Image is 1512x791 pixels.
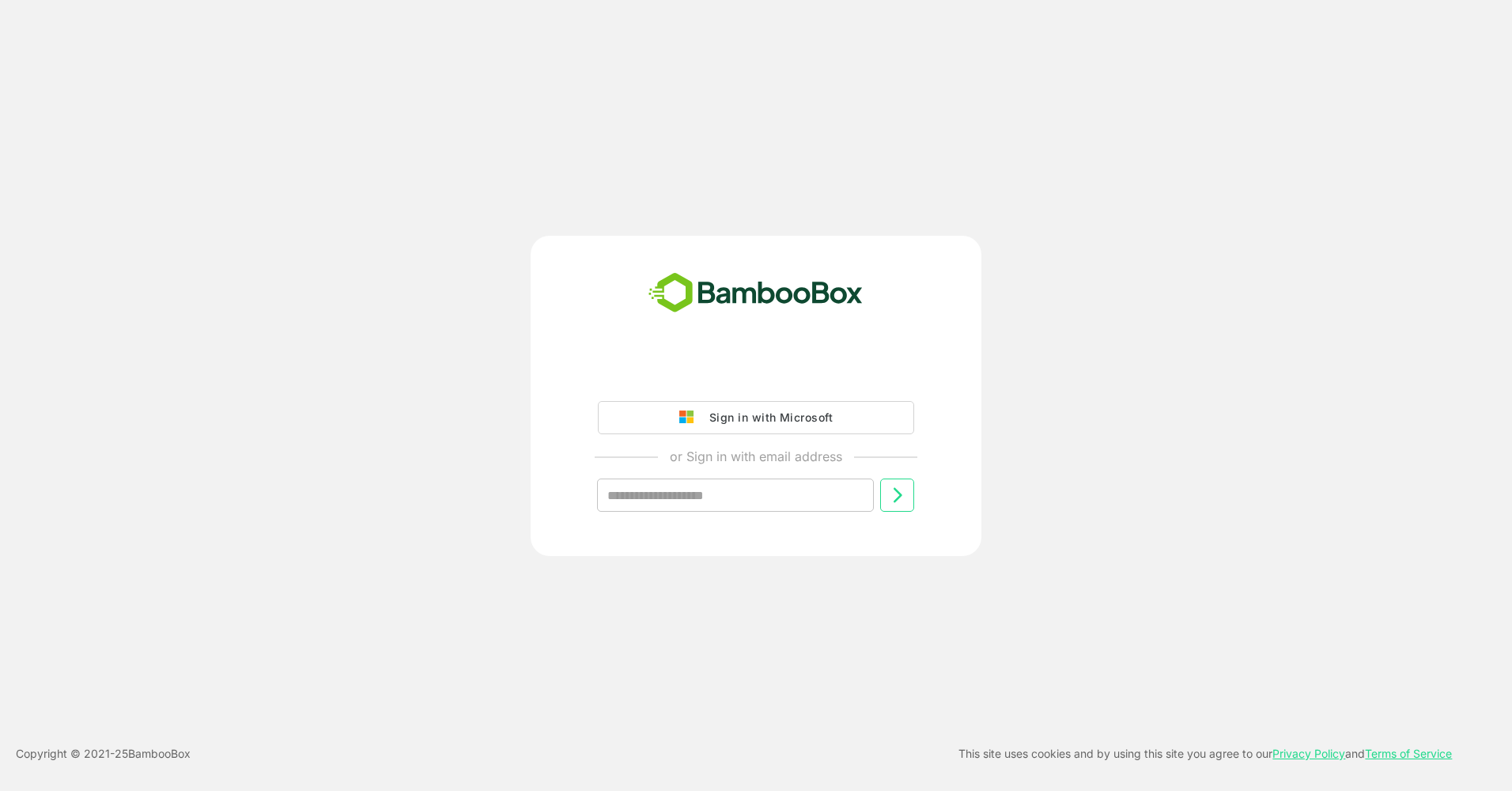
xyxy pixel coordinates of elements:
p: or Sign in with email address [670,447,842,466]
p: This site uses cookies and by using this site you agree to our and [958,744,1452,763]
img: google [679,411,701,425]
div: Sign in with Microsoft [701,407,833,428]
a: Terms of Service [1365,747,1452,760]
button: Sign in with Microsoft [598,401,914,434]
img: bamboobox [640,267,871,320]
a: Privacy Policy [1272,747,1345,760]
p: Copyright © 2021- 25 BambooBox [16,744,191,763]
